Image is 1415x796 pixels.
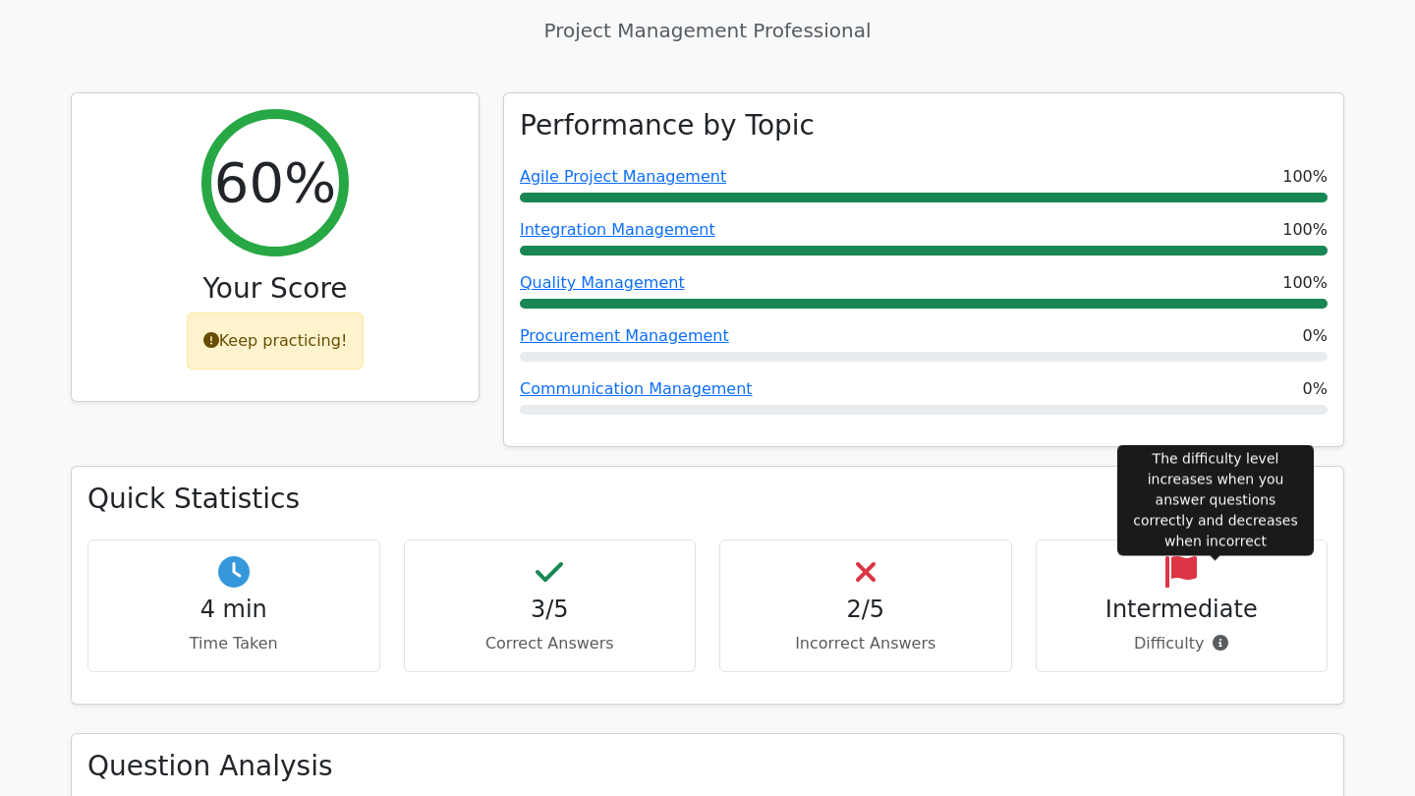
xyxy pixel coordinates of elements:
[87,272,463,306] h3: Your Score
[520,379,753,398] a: Communication Management
[520,326,729,345] a: Procurement Management
[1117,445,1314,556] div: The difficulty level increases when you answer questions correctly and decreases when incorrect
[214,149,336,215] h2: 60%
[87,483,1328,516] h3: Quick Statistics
[104,632,364,655] p: Time Taken
[520,109,815,142] h3: Performance by Topic
[1303,324,1328,348] span: 0%
[421,632,680,655] p: Correct Answers
[71,16,1344,45] p: Project Management Professional
[520,167,726,186] a: Agile Project Management
[1282,165,1328,189] span: 100%
[421,596,680,624] h4: 3/5
[1282,218,1328,242] span: 100%
[520,273,685,292] a: Quality Management
[187,313,365,370] div: Keep practicing!
[1052,632,1312,655] p: Difficulty
[87,750,1328,783] h3: Question Analysis
[104,596,364,624] h4: 4 min
[736,596,995,624] h4: 2/5
[736,632,995,655] p: Incorrect Answers
[1303,377,1328,401] span: 0%
[1052,596,1312,624] h4: Intermediate
[1282,271,1328,295] span: 100%
[520,220,715,239] a: Integration Management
